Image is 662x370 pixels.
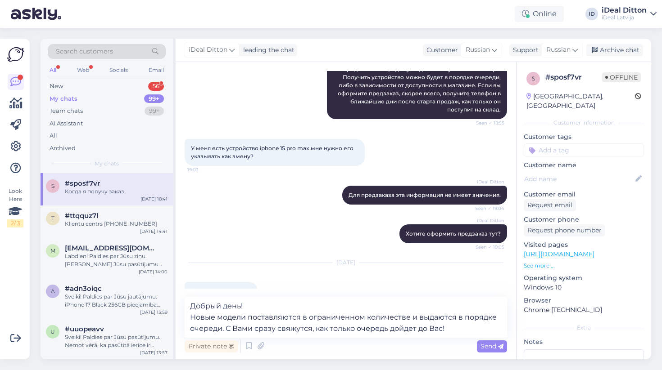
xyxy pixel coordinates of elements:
[50,144,76,153] div: Archived
[140,228,168,235] div: [DATE] 14:41
[65,333,168,349] div: Sveiki! Paldies par Jūsu pasūtījumu. Ņemot vērā, ka pasūtītā ierīce ir jaunākais modelis, apstrād...
[524,160,644,170] p: Customer name
[185,297,507,338] textarea: Добрый день! Новые модели поставляются в ограниченном количестве и выдаются в порядке очереди. С ...
[65,212,98,220] span: #ttqquz7l
[7,46,24,63] img: Askly Logo
[524,174,634,184] input: Add name
[524,250,594,258] a: [URL][DOMAIN_NAME]
[515,6,564,22] div: Online
[140,309,168,316] div: [DATE] 13:59
[65,285,102,293] span: #adn3oiqc
[524,337,644,347] p: Notes
[145,107,164,116] div: 99+
[147,64,166,76] div: Email
[602,7,657,21] a: iDeal DittoniDeal Latvija
[524,215,644,224] p: Customer phone
[524,240,644,250] p: Visited pages
[51,183,54,189] span: s
[185,259,507,267] div: [DATE]
[466,45,490,55] span: Russian
[532,75,535,82] span: s
[51,288,55,294] span: a
[471,205,504,212] span: Seen ✓ 19:04
[191,145,355,160] span: У меня есть устройство iphone 15 pro max мне нужно его указывать как змену?
[50,131,57,140] div: All
[524,296,644,305] p: Browser
[524,273,644,283] p: Operating system
[50,94,77,103] div: My chats
[471,120,504,126] span: Seen ✓ 18:55
[51,215,54,222] span: t
[50,247,55,254] span: m
[546,45,571,55] span: Russian
[65,179,100,187] span: #sposf7vr
[524,262,644,270] p: See more ...
[545,72,602,83] div: # sposf7vr
[585,8,598,20] div: ID
[471,244,504,250] span: Seen ✓ 19:05
[65,187,168,196] div: Когда я получу заказ
[524,305,644,315] p: Chrome [TECHNICAL_ID]
[65,244,159,252] span: mihailovajekaterina5@gmail.com
[141,196,168,202] div: [DATE] 18:41
[65,252,168,268] div: Labdien! Paldies par Jūsu ziņu. [PERSON_NAME] Jūsu pasūtījumu #2000083441. Lai gan prece var būt ...
[524,283,644,292] p: Windows 10
[509,45,539,55] div: Support
[586,44,643,56] div: Archive chat
[240,45,295,55] div: leading the chat
[7,219,23,227] div: 2 / 3
[524,224,605,236] div: Request phone number
[602,14,647,21] div: iDeal Latvija
[144,94,164,103] div: 99+
[95,160,119,168] span: My chats
[50,107,83,116] div: Team chats
[50,119,83,128] div: AI Assistant
[187,166,221,173] span: 19:03
[524,143,644,157] input: Add a tag
[191,288,251,294] span: Когда я получу заказ
[7,187,23,227] div: Look Here
[139,268,168,275] div: [DATE] 14:00
[48,64,58,76] div: All
[524,190,644,199] p: Customer email
[65,293,168,309] div: Sveiki! Paldies par Jūsu jautājumu. iPhone 17 Black 256GB pieejamība filiālēs var mainīties ļoti ...
[65,325,104,333] span: #uuopeavv
[423,45,458,55] div: Customer
[602,7,647,14] div: iDeal Ditton
[56,47,113,56] span: Search customers
[349,192,501,198] span: Для предзаказа эта информация не имеет значения.
[140,349,168,356] div: [DATE] 13:57
[471,178,504,185] span: iDeal Ditton
[481,342,503,350] span: Send
[406,230,501,237] span: Хотите оформить предзаказ тут?
[524,324,644,332] div: Extra
[602,72,641,82] span: Offline
[75,64,91,76] div: Web
[148,82,164,91] div: 56
[189,45,227,55] span: iDeal Ditton
[524,199,576,211] div: Request email
[524,132,644,142] p: Customer tags
[50,82,63,91] div: New
[526,92,635,111] div: [GEOGRAPHIC_DATA], [GEOGRAPHIC_DATA]
[108,64,130,76] div: Socials
[185,340,238,352] div: Private note
[524,119,644,127] div: Customer information
[471,217,504,224] span: iDeal Ditton
[65,220,168,228] div: Klientu centrs [PHONE_NUMBER]
[50,328,55,335] span: u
